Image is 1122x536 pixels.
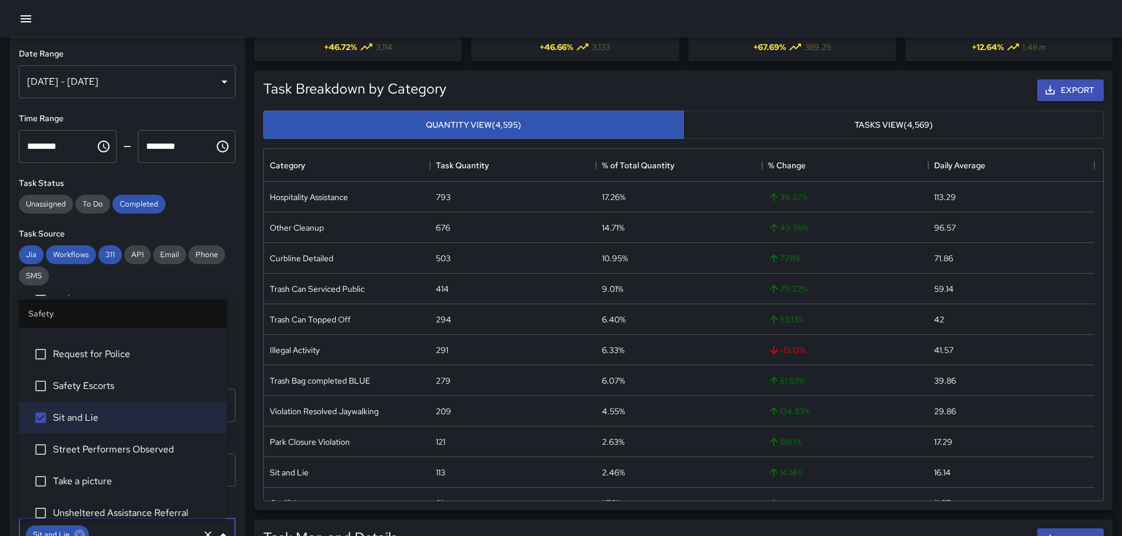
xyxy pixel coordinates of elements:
[768,344,805,356] span: -13.13 %
[19,48,236,61] h6: Date Range
[53,347,217,361] span: Request for Police
[376,41,392,53] span: 3,114
[1037,79,1104,101] button: Export
[540,41,573,53] span: + 46.66 %
[592,41,610,53] span: 3,133
[436,149,489,182] div: Task Quantity
[436,497,443,509] div: 81
[270,497,296,509] div: Graffiti
[270,467,309,478] div: Sit and Lie
[934,344,954,356] div: 41.57
[188,249,225,259] span: Phone
[53,411,217,425] span: Sit and Lie
[270,252,333,264] div: Curbline Detailed
[270,314,350,325] div: Trash Can Topped Off
[75,195,110,214] div: To Do
[602,436,624,448] div: 2.63%
[768,222,808,234] span: 49.56 %
[928,149,1094,182] div: Daily Average
[934,149,985,182] div: Daily Average
[270,283,365,295] div: Trash Can Serviced Public
[270,191,348,203] div: Hospitality Assistance
[768,252,800,264] span: 77.11 %
[19,195,73,214] div: Unassigned
[436,375,451,387] div: 279
[436,222,450,234] div: 676
[124,245,151,264] div: API
[768,314,804,325] span: 53.13 %
[19,299,227,328] li: Safety
[805,41,831,53] span: 389.25
[602,497,621,509] div: 1.76%
[19,267,49,285] div: SMS
[768,149,806,182] div: % Change
[762,149,928,182] div: % Change
[19,112,236,125] h6: Time Range
[19,245,44,264] div: Jia
[19,228,236,241] h6: Task Source
[211,135,234,158] button: Choose time, selected time is 11:59 PM
[683,111,1104,139] button: Tasks View(4,569)
[153,245,186,264] div: Email
[602,467,625,478] div: 2.46%
[270,436,350,448] div: Park Closure Violation
[934,314,944,325] div: 42
[98,249,122,259] span: 311
[270,375,370,387] div: Trash Bag completed BLUE
[270,405,379,417] div: Violation Resolved Jaywalking
[46,249,96,259] span: Workflows
[324,41,357,53] span: + 46.72 %
[934,283,954,295] div: 59.14
[188,245,225,264] div: Phone
[768,375,805,387] span: 51.63 %
[768,191,807,203] span: 39.37 %
[436,436,445,448] div: 121
[264,149,430,182] div: Category
[768,405,810,417] span: 134.83 %
[263,79,446,98] h5: Task Breakdown by Category
[19,65,236,98] div: [DATE] - [DATE]
[98,245,122,264] div: 311
[934,467,951,478] div: 16.14
[602,149,674,182] div: % of Total Quantity
[934,405,956,417] div: 29.86
[1022,41,1046,53] span: 1.48 m
[53,474,217,488] span: Take a picture
[19,177,236,190] h6: Task Status
[92,135,115,158] button: Choose time, selected time is 12:00 AM
[436,283,449,295] div: 414
[19,199,73,209] span: Unassigned
[112,195,166,214] div: Completed
[602,252,628,264] div: 10.95%
[112,199,166,209] span: Completed
[46,245,96,264] div: Workflows
[436,467,445,478] div: 113
[19,271,49,281] span: SMS
[602,405,625,417] div: 4.55%
[436,405,451,417] div: 209
[153,249,186,259] span: Email
[436,191,451,203] div: 793
[768,467,803,478] span: 14.14 %
[602,191,625,203] div: 17.26%
[436,344,448,356] div: 291
[972,41,1004,53] span: + 12.64 %
[430,149,596,182] div: Task Quantity
[934,497,951,509] div: 11.57
[263,111,684,139] button: Quantity View(4,595)
[753,41,786,53] span: + 67.69 %
[53,506,217,520] span: Unsheltered Assistance Referral
[602,344,624,356] div: 6.33%
[934,252,953,264] div: 71.86
[768,497,807,509] span: 92.86 %
[270,149,305,182] div: Category
[53,379,217,393] span: Safety Escorts
[436,314,451,325] div: 294
[934,222,956,234] div: 96.57
[596,149,762,182] div: % of Total Quantity
[270,222,324,234] div: Other Cleanup
[19,249,44,259] span: Jia
[934,191,956,203] div: 113.29
[124,249,151,259] span: API
[270,344,320,356] div: Illegal Activity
